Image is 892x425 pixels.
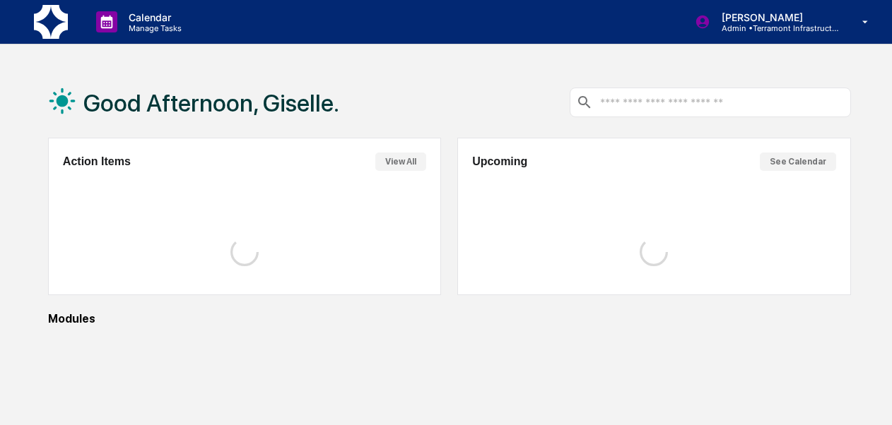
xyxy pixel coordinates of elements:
[83,89,339,117] h1: Good Afternoon, Giselle.
[117,23,189,33] p: Manage Tasks
[760,152,836,171] button: See Calendar
[472,155,527,168] h2: Upcoming
[710,23,842,33] p: Admin • Terramont Infrastructure Management LLC
[48,312,851,325] div: Modules
[710,11,842,23] p: [PERSON_NAME]
[117,11,189,23] p: Calendar
[34,5,68,39] img: logo
[375,152,426,171] button: View All
[63,155,131,168] h2: Action Items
